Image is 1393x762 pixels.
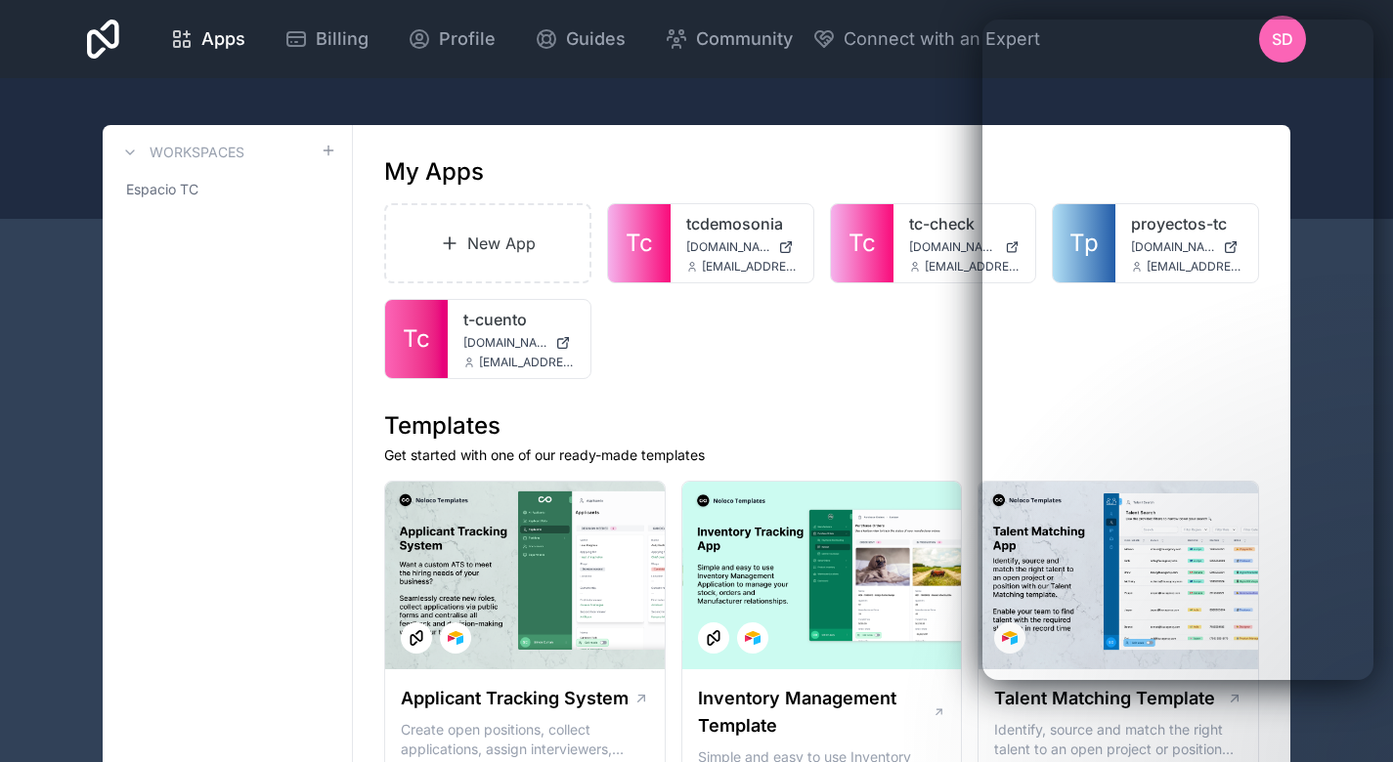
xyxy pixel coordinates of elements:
a: [DOMAIN_NAME] [909,239,1021,255]
h1: Applicant Tracking System [401,685,629,712]
span: [DOMAIN_NAME] [686,239,770,255]
a: [DOMAIN_NAME] [686,239,798,255]
a: Tc [831,204,893,282]
a: Espacio TC [118,172,336,207]
p: Get started with one of our ready-made templates [384,445,1259,465]
a: t-cuento [463,308,575,331]
h1: Templates [384,410,1259,442]
button: Connect with an Expert [812,25,1040,53]
a: New App [384,203,591,283]
span: Tc [849,228,876,259]
span: Profile [439,25,496,53]
span: [EMAIL_ADDRESS][DOMAIN_NAME] [479,355,575,370]
img: Airtable Logo [745,630,761,646]
h3: Workspaces [150,143,244,162]
p: Identify, source and match the right talent to an open project or position with our Talent Matchi... [994,720,1242,759]
span: Connect with an Expert [844,25,1040,53]
span: Billing [316,25,369,53]
span: Tc [403,323,430,355]
iframe: Intercom live chat [1327,696,1373,742]
span: Apps [201,25,245,53]
span: Guides [566,25,626,53]
a: Apps [154,18,261,61]
a: Profile [392,18,511,61]
span: [DOMAIN_NAME] [463,335,547,351]
span: [DOMAIN_NAME] [909,239,998,255]
span: [EMAIL_ADDRESS][DOMAIN_NAME] [702,259,798,275]
iframe: Intercom live chat [982,20,1373,680]
h1: Talent Matching Template [994,685,1215,712]
span: Tc [626,228,653,259]
span: [EMAIL_ADDRESS][DOMAIN_NAME] [925,259,1021,275]
a: Tc [608,204,671,282]
a: tc-check [909,212,1021,235]
p: Create open positions, collect applications, assign interviewers, centralise candidate feedback a... [401,720,649,759]
a: tcdemosonia [686,212,798,235]
a: Tc [385,300,448,378]
a: Guides [519,18,641,61]
span: Community [696,25,793,53]
h1: Inventory Management Template [698,685,933,740]
a: Billing [269,18,384,61]
a: [DOMAIN_NAME] [463,335,575,351]
img: Airtable Logo [448,630,463,646]
h1: My Apps [384,156,484,188]
a: Community [649,18,808,61]
a: Workspaces [118,141,244,164]
span: Espacio TC [126,180,198,199]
